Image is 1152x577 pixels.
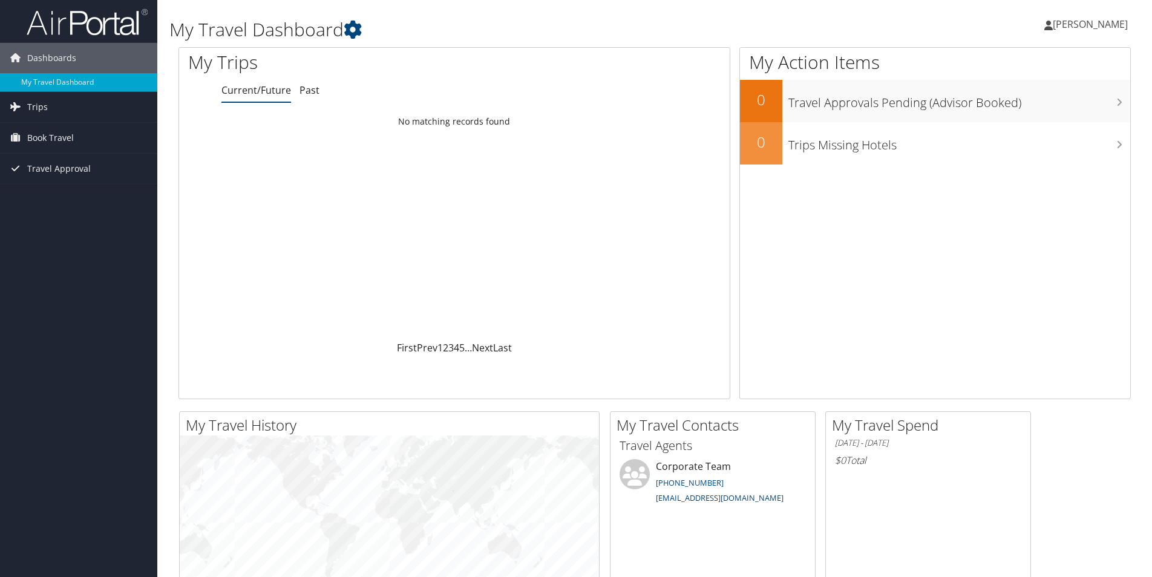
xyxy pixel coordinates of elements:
[740,132,782,152] h2: 0
[493,341,512,354] a: Last
[27,92,48,122] span: Trips
[186,415,599,435] h2: My Travel History
[179,111,730,132] td: No matching records found
[656,477,724,488] a: [PHONE_NUMBER]
[27,43,76,73] span: Dashboards
[656,492,784,503] a: [EMAIL_ADDRESS][DOMAIN_NAME]
[740,122,1130,165] a: 0Trips Missing Hotels
[443,341,448,354] a: 2
[299,83,319,97] a: Past
[740,90,782,110] h2: 0
[614,459,812,509] li: Corporate Team
[169,17,816,42] h1: My Travel Dashboard
[448,341,454,354] a: 3
[835,454,846,467] span: $0
[740,80,1130,122] a: 0Travel Approvals Pending (Advisor Booked)
[835,437,1021,449] h6: [DATE] - [DATE]
[1044,6,1140,42] a: [PERSON_NAME]
[465,341,472,354] span: …
[27,8,148,36] img: airportal-logo.png
[459,341,465,354] a: 5
[740,50,1130,75] h1: My Action Items
[1053,18,1128,31] span: [PERSON_NAME]
[617,415,815,435] h2: My Travel Contacts
[397,341,417,354] a: First
[27,154,91,184] span: Travel Approval
[788,88,1130,111] h3: Travel Approvals Pending (Advisor Booked)
[454,341,459,354] a: 4
[437,341,443,354] a: 1
[221,83,291,97] a: Current/Future
[788,131,1130,154] h3: Trips Missing Hotels
[620,437,806,454] h3: Travel Agents
[188,50,491,75] h1: My Trips
[835,454,1021,467] h6: Total
[472,341,493,354] a: Next
[832,415,1030,435] h2: My Travel Spend
[27,123,74,153] span: Book Travel
[417,341,437,354] a: Prev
